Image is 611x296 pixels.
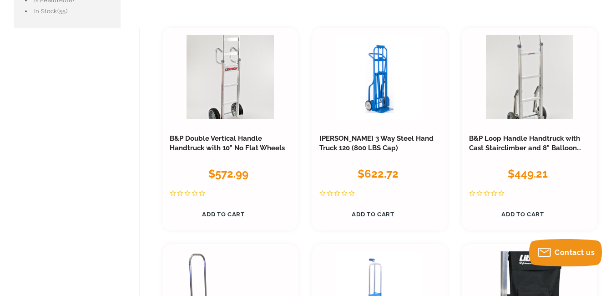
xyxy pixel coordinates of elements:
span: $572.99 [208,167,248,180]
a: In Stock(55) [34,6,116,16]
a: [PERSON_NAME] 3 Way Steel Hand Truck 120 (800 LBS Cap) [319,134,434,153]
span: Add to Cart [202,211,244,218]
a: Add to Cart [170,205,277,223]
span: Contact us [555,248,595,257]
button: Contact us [529,239,602,266]
a: B&P Double Vertical Handle Handtruck with 10" No Flat Wheels [170,134,285,153]
span: (55) [57,8,67,15]
span: $449.21 [508,167,548,180]
span: Add to Cart [501,211,544,218]
a: B&P Loop Handle Handtruck with Cast Stairclimber and 8" Balloon Cushion Wheels [469,134,581,163]
a: Add to Cart [469,205,576,223]
span: $622.72 [358,167,399,180]
a: Add to Cart [319,205,427,223]
span: Add to Cart [352,211,394,218]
